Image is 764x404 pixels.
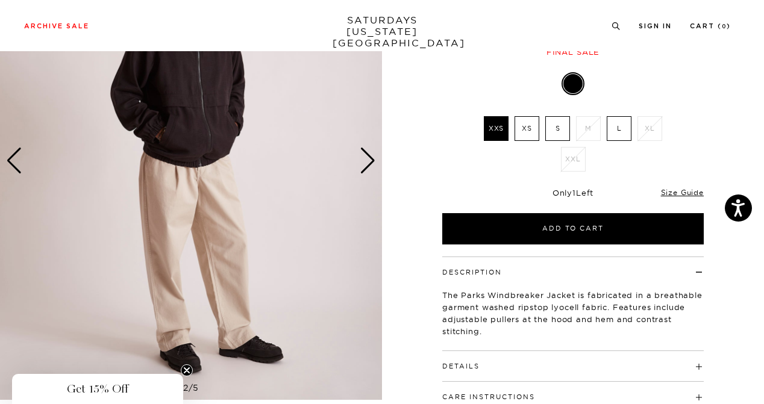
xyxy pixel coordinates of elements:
span: 1 [572,188,576,197]
div: Final sale [440,47,706,57]
label: XXS [484,116,509,141]
p: The Parks Windbreaker Jacket is fabricated in a breathable garment washed ripstop lyocell fabric.... [442,289,704,337]
button: Details [442,363,480,370]
span: Get 15% Off [67,382,128,396]
a: SATURDAYS[US_STATE][GEOGRAPHIC_DATA] [333,14,432,49]
a: Archive Sale [24,23,89,30]
button: Add to Cart [442,213,704,244]
div: Get 15% OffClose teaser [12,374,183,404]
div: Next slide [360,148,376,174]
label: XS [515,116,539,141]
div: Only Left [442,188,704,198]
label: Black [563,74,583,93]
span: 5 [193,382,199,393]
div: Previous slide [6,148,22,174]
button: Description [442,269,502,276]
a: Sign In [639,23,672,30]
label: S [545,116,570,141]
button: Care Instructions [442,394,535,400]
span: 2 [183,382,189,393]
small: 0 [722,24,727,30]
label: L [607,116,631,141]
button: Close teaser [181,364,193,376]
a: Cart (0) [690,23,731,30]
a: Size Guide [661,188,704,197]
